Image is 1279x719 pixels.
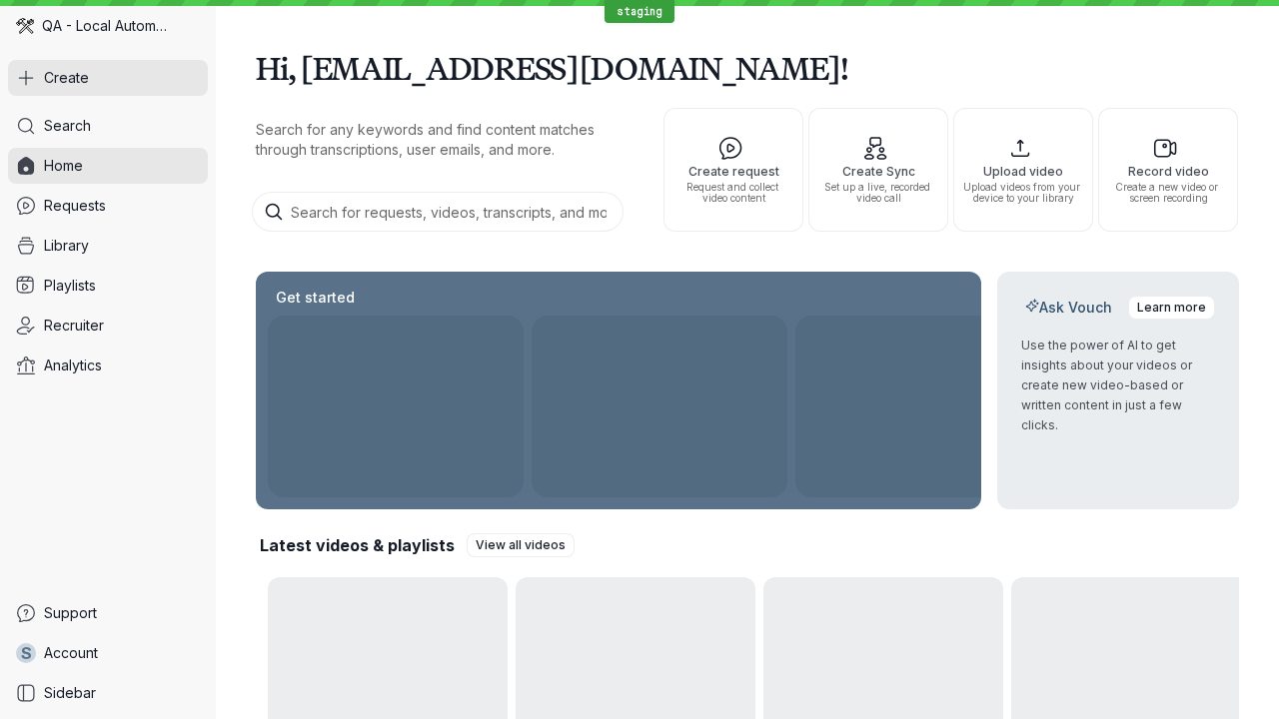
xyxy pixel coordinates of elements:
span: Set up a live, recorded video call [817,182,939,204]
span: Recruiter [44,316,104,336]
span: Library [44,236,89,256]
a: sAccount [8,635,208,671]
a: Requests [8,188,208,224]
span: Create [44,68,89,88]
button: Upload videoUpload videos from your device to your library [953,108,1093,232]
h2: Ask Vouch [1021,298,1116,318]
span: QA - Local Automation [42,16,170,36]
span: Account [44,643,98,663]
p: Search for any keywords and find content matches through transcriptions, user emails, and more. [256,120,628,160]
span: Requests [44,196,106,216]
a: Recruiter [8,308,208,344]
a: Support [8,595,208,631]
h2: Get started [272,288,359,308]
a: Search [8,108,208,144]
span: Home [44,156,83,176]
p: Use the power of AI to get insights about your videos or create new video-based or written conten... [1021,336,1215,435]
a: View all videos [467,533,575,557]
button: Record videoCreate a new video or screen recording [1098,108,1238,232]
span: Analytics [44,356,102,375]
span: Create Sync [817,165,939,178]
span: Record video [1107,165,1229,178]
h2: Latest videos & playlists [260,534,455,556]
button: Create requestRequest and collect video content [663,108,803,232]
a: Home [8,148,208,184]
span: Upload videos from your device to your library [962,182,1084,204]
span: Learn more [1137,298,1206,318]
span: Search [44,116,91,136]
span: View all videos [476,535,566,555]
h1: Hi, [EMAIL_ADDRESS][DOMAIN_NAME]! [256,40,1239,96]
span: Create a new video or screen recording [1107,182,1229,204]
a: Playlists [8,268,208,304]
a: Sidebar [8,675,208,711]
span: Playlists [44,276,96,296]
img: QA - Local Automation avatar [16,17,34,35]
span: Support [44,603,97,623]
span: Sidebar [44,683,96,703]
span: Create request [672,165,794,178]
span: Upload video [962,165,1084,178]
span: s [21,643,32,663]
button: Create SyncSet up a live, recorded video call [808,108,948,232]
input: Search for requests, videos, transcripts, and more... [252,192,624,232]
div: QA - Local Automation [8,8,208,44]
a: Library [8,228,208,264]
button: Create [8,60,208,96]
a: Analytics [8,348,208,383]
a: Learn more [1128,296,1215,320]
span: Request and collect video content [672,182,794,204]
